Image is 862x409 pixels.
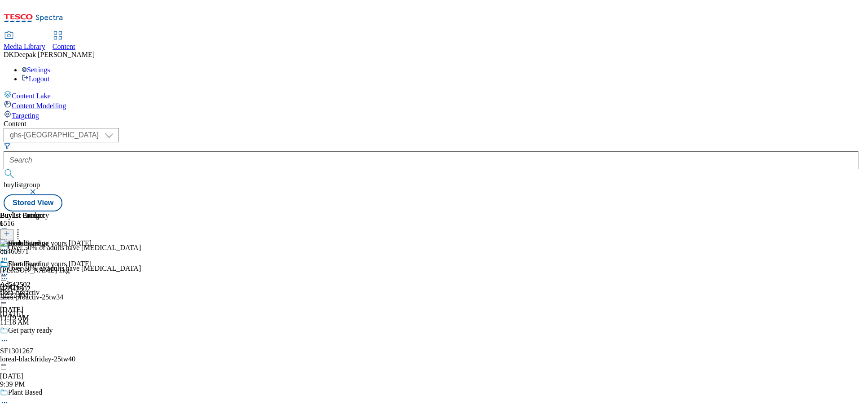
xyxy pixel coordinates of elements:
[12,112,39,119] span: Targeting
[4,43,45,50] span: Media Library
[53,32,75,51] a: Content
[22,75,49,83] a: Logout
[4,32,45,51] a: Media Library
[8,388,42,396] div: Plant Based
[4,110,858,120] a: Targeting
[4,100,858,110] a: Content Modelling
[4,151,858,169] input: Search
[4,181,40,189] span: buylistgroup
[4,194,62,211] button: Stored View
[53,43,75,50] span: Content
[22,66,50,74] a: Settings
[12,102,66,110] span: Content Modelling
[4,142,11,150] svg: Search Filters
[14,51,95,58] span: Deepak [PERSON_NAME]
[8,326,53,334] div: Get party ready
[4,51,14,58] span: DK
[12,92,51,100] span: Content Lake
[4,90,858,100] a: Content Lake
[4,120,858,128] div: Content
